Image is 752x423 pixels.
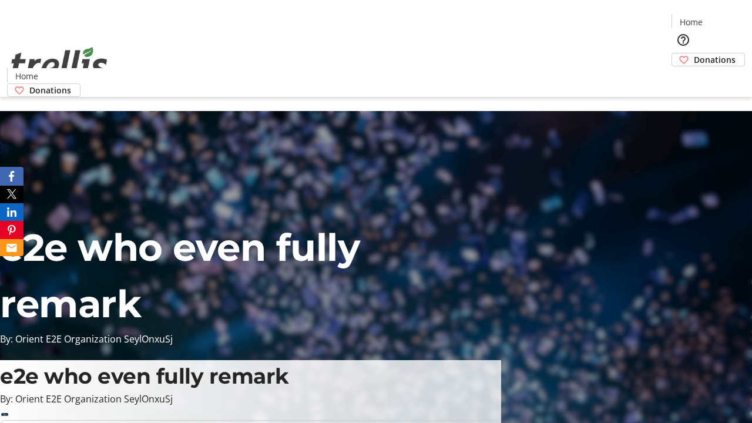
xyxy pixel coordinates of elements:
[29,84,71,96] span: Donations
[680,16,703,28] span: Home
[8,70,45,82] a: Home
[672,66,695,90] button: Cart
[7,34,112,93] img: Orient E2E Organization SeylOnxuSj's Logo
[7,83,80,97] a: Donations
[672,53,745,66] a: Donations
[694,53,736,66] span: Donations
[15,70,38,82] span: Home
[672,28,695,52] button: Help
[672,16,710,28] a: Home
